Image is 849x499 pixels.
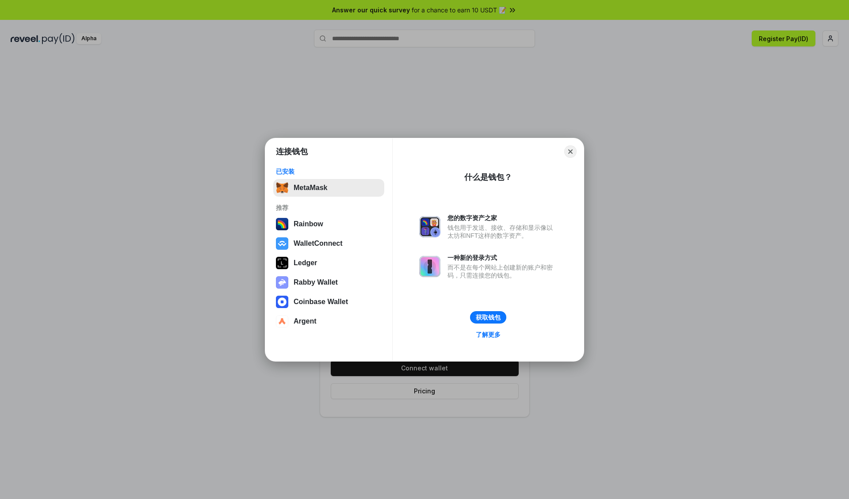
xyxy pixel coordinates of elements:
[294,240,343,248] div: WalletConnect
[470,329,506,340] a: 了解更多
[273,274,384,291] button: Rabby Wallet
[476,331,501,339] div: 了解更多
[273,254,384,272] button: Ledger
[294,220,323,228] div: Rainbow
[294,278,338,286] div: Rabby Wallet
[447,224,557,240] div: 钱包用于发送、接收、存储和显示像以太坊和NFT这样的数字资产。
[447,214,557,222] div: 您的数字资产之家
[294,298,348,306] div: Coinbase Wallet
[276,182,288,194] img: svg+xml,%3Csvg%20fill%3D%22none%22%20height%3D%2233%22%20viewBox%3D%220%200%2035%2033%22%20width%...
[294,317,317,325] div: Argent
[294,184,327,192] div: MetaMask
[470,311,506,324] button: 获取钱包
[276,204,382,212] div: 推荐
[273,179,384,197] button: MetaMask
[276,315,288,328] img: svg+xml,%3Csvg%20width%3D%2228%22%20height%3D%2228%22%20viewBox%3D%220%200%2028%2028%22%20fill%3D...
[294,259,317,267] div: Ledger
[273,215,384,233] button: Rainbow
[276,146,308,157] h1: 连接钱包
[276,218,288,230] img: svg+xml,%3Csvg%20width%3D%22120%22%20height%3D%22120%22%20viewBox%3D%220%200%20120%20120%22%20fil...
[464,172,512,183] div: 什么是钱包？
[276,257,288,269] img: svg+xml,%3Csvg%20xmlns%3D%22http%3A%2F%2Fwww.w3.org%2F2000%2Fsvg%22%20width%3D%2228%22%20height%3...
[273,312,384,330] button: Argent
[419,256,440,277] img: svg+xml,%3Csvg%20xmlns%3D%22http%3A%2F%2Fwww.w3.org%2F2000%2Fsvg%22%20fill%3D%22none%22%20viewBox...
[447,254,557,262] div: 一种新的登录方式
[276,237,288,250] img: svg+xml,%3Csvg%20width%3D%2228%22%20height%3D%2228%22%20viewBox%3D%220%200%2028%2028%22%20fill%3D...
[276,168,382,175] div: 已安装
[476,313,501,321] div: 获取钱包
[564,145,577,158] button: Close
[273,293,384,311] button: Coinbase Wallet
[273,235,384,252] button: WalletConnect
[276,276,288,289] img: svg+xml,%3Csvg%20xmlns%3D%22http%3A%2F%2Fwww.w3.org%2F2000%2Fsvg%22%20fill%3D%22none%22%20viewBox...
[276,296,288,308] img: svg+xml,%3Csvg%20width%3D%2228%22%20height%3D%2228%22%20viewBox%3D%220%200%2028%2028%22%20fill%3D...
[447,263,557,279] div: 而不是在每个网站上创建新的账户和密码，只需连接您的钱包。
[419,216,440,237] img: svg+xml,%3Csvg%20xmlns%3D%22http%3A%2F%2Fwww.w3.org%2F2000%2Fsvg%22%20fill%3D%22none%22%20viewBox...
